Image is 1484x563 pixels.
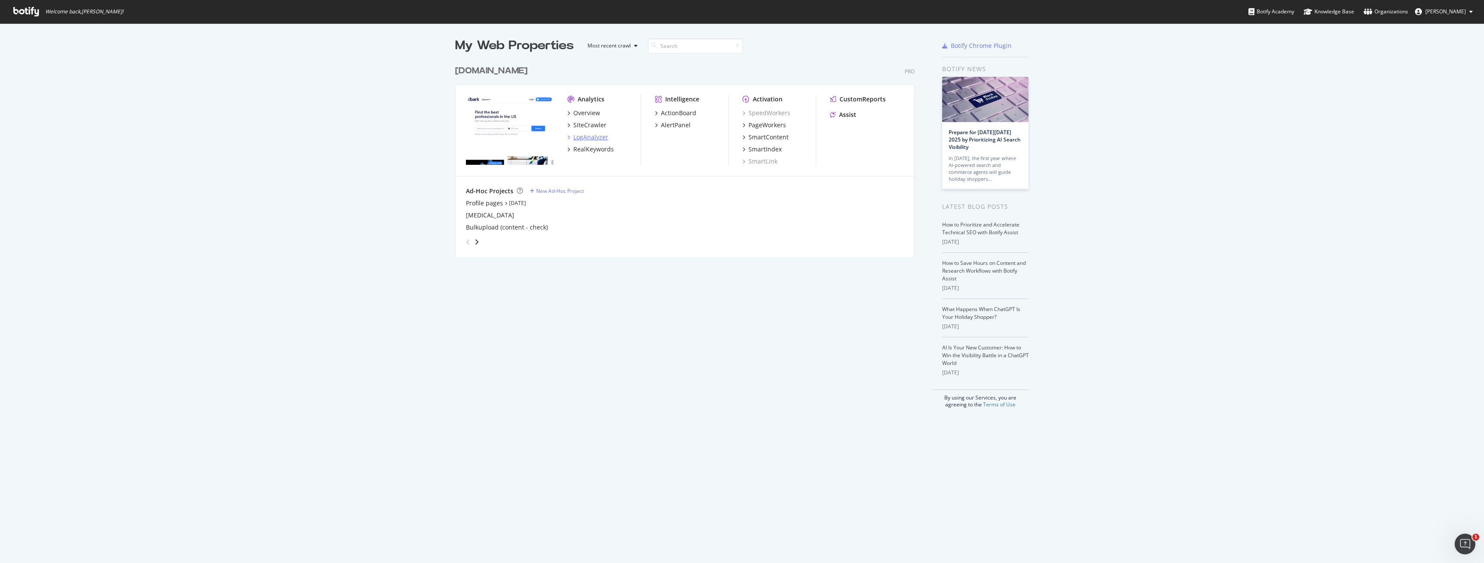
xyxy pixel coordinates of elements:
[839,95,886,104] div: CustomReports
[661,109,696,117] div: ActionBoard
[1364,7,1408,16] div: Organizations
[1304,7,1354,16] div: Knowledge Base
[567,145,614,154] a: RealKeywords
[466,95,553,165] img: www.bark.com
[455,65,528,77] div: [DOMAIN_NAME]
[455,65,531,77] a: [DOMAIN_NAME]
[742,121,786,129] a: PageWorkers
[942,41,1012,50] a: Botify Chrome Plugin
[942,202,1029,211] div: Latest Blog Posts
[466,223,548,232] a: Bulkupload (content - check)
[942,305,1020,321] a: What Happens When ChatGPT Is Your Holiday Shopper?
[942,344,1029,367] a: AI Is Your New Customer: How to Win the Visibility Battle in a ChatGPT World
[567,109,600,117] a: Overview
[748,145,782,154] div: SmartIndex
[573,145,614,154] div: RealKeywords
[742,145,782,154] a: SmartIndex
[455,54,921,257] div: grid
[578,95,604,104] div: Analytics
[983,401,1016,408] a: Terms of Use
[1472,534,1479,541] span: 1
[830,95,886,104] a: CustomReports
[45,8,123,15] span: Welcome back, [PERSON_NAME] !
[573,133,608,142] div: LogAnalyzer
[466,211,514,220] a: [MEDICAL_DATA]
[466,187,513,195] div: Ad-Hoc Projects
[648,38,743,53] input: Search
[748,133,789,142] div: SmartContent
[573,109,600,117] div: Overview
[753,95,783,104] div: Activation
[942,77,1028,122] img: Prepare for Black Friday 2025 by Prioritizing AI Search Visibility
[742,133,789,142] a: SmartContent
[942,221,1019,236] a: How to Prioritize and Accelerate Technical SEO with Botify Assist
[567,133,608,142] a: LogAnalyzer
[905,68,915,75] div: Pro
[530,187,584,195] a: New Ad-Hoc Project
[462,235,474,249] div: angle-left
[942,259,1026,282] a: How to Save Hours on Content and Research Workflows with Botify Assist
[951,41,1012,50] div: Botify Chrome Plugin
[655,109,696,117] a: ActionBoard
[942,238,1029,246] div: [DATE]
[509,199,526,207] a: [DATE]
[581,39,641,53] button: Most recent crawl
[573,121,607,129] div: SiteCrawler
[748,121,786,129] div: PageWorkers
[567,121,607,129] a: SiteCrawler
[1408,5,1480,19] button: [PERSON_NAME]
[931,390,1029,408] div: By using our Services, you are agreeing to the
[942,284,1029,292] div: [DATE]
[942,323,1029,330] div: [DATE]
[839,110,856,119] div: Assist
[1455,534,1475,554] iframe: Intercom live chat
[665,95,699,104] div: Intelligence
[949,129,1021,151] a: Prepare for [DATE][DATE] 2025 by Prioritizing AI Search Visibility
[588,43,631,48] div: Most recent crawl
[466,199,503,208] a: Profile pages
[1248,7,1294,16] div: Botify Academy
[830,110,856,119] a: Assist
[742,109,790,117] a: SpeedWorkers
[1425,8,1466,15] span: Wayne Burden
[942,64,1029,74] div: Botify news
[949,155,1022,182] div: In [DATE], the first year where AI-powered search and commerce agents will guide holiday shoppers…
[455,37,574,54] div: My Web Properties
[742,157,777,166] a: SmartLink
[942,369,1029,377] div: [DATE]
[474,238,480,246] div: angle-right
[661,121,691,129] div: AlertPanel
[536,187,584,195] div: New Ad-Hoc Project
[655,121,691,129] a: AlertPanel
